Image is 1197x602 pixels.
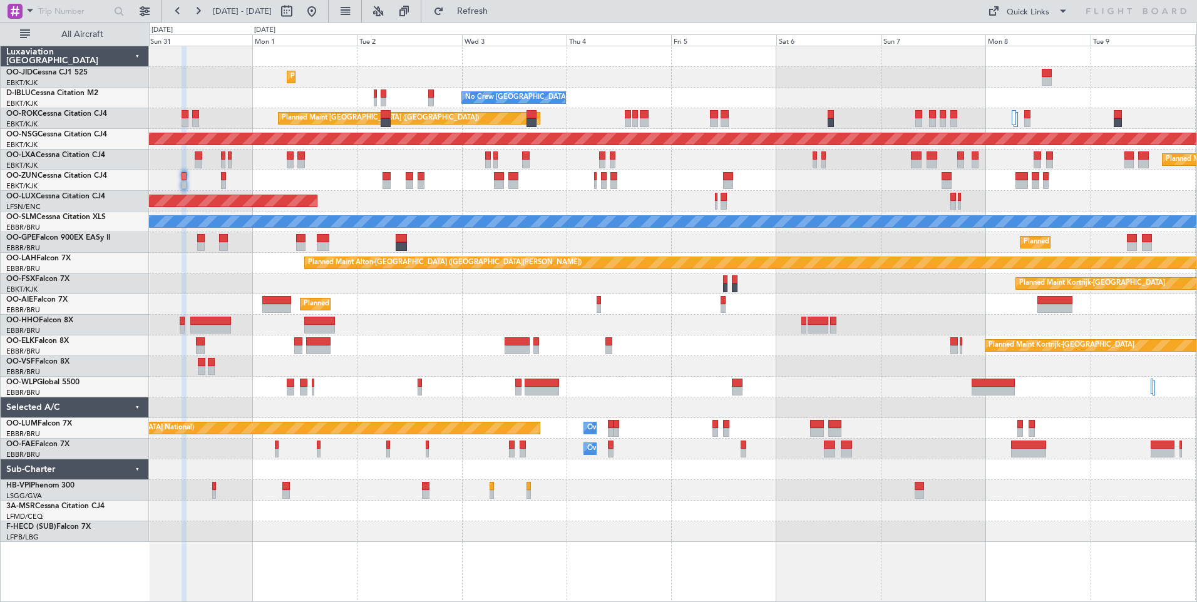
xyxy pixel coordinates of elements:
a: EBBR/BRU [6,305,40,315]
a: EBBR/BRU [6,223,40,232]
span: OO-ZUN [6,172,38,180]
span: D-IBLU [6,89,31,97]
a: OO-HHOFalcon 8X [6,317,73,324]
div: Quick Links [1007,6,1049,19]
div: Owner Melsbroek Air Base [587,439,672,458]
div: Wed 3 [462,34,567,46]
span: OO-FSX [6,275,35,283]
span: 3A-MSR [6,503,35,510]
a: OO-LAHFalcon 7X [6,255,71,262]
a: EBBR/BRU [6,429,40,439]
a: EBBR/BRU [6,347,40,356]
button: All Aircraft [14,24,136,44]
a: OO-LXACessna Citation CJ4 [6,151,105,159]
div: Planned Maint Alton-[GEOGRAPHIC_DATA] ([GEOGRAPHIC_DATA][PERSON_NAME]) [308,253,582,272]
a: OO-ZUNCessna Citation CJ4 [6,172,107,180]
span: [DATE] - [DATE] [213,6,272,17]
a: OO-ELKFalcon 8X [6,337,69,345]
a: EBBR/BRU [6,326,40,335]
div: Fri 5 [671,34,776,46]
a: EBBR/BRU [6,243,40,253]
span: OO-GPE [6,234,36,242]
a: EBBR/BRU [6,450,40,459]
button: Refresh [428,1,503,21]
a: EBBR/BRU [6,367,40,377]
a: OO-VSFFalcon 8X [6,358,69,365]
a: OO-LUXCessna Citation CJ4 [6,193,105,200]
div: Planned Maint [GEOGRAPHIC_DATA] ([GEOGRAPHIC_DATA]) [304,295,501,314]
a: OO-FSXFalcon 7X [6,275,69,283]
a: OO-JIDCessna CJ1 525 [6,69,88,76]
a: EBKT/KJK [6,285,38,294]
div: Planned Maint [GEOGRAPHIC_DATA] ([GEOGRAPHIC_DATA]) [282,109,479,128]
div: Owner Melsbroek Air Base [587,419,672,437]
a: 3A-MSRCessna Citation CJ4 [6,503,105,510]
button: Quick Links [982,1,1074,21]
a: EBKT/KJK [6,99,38,108]
div: Tue 2 [357,34,461,46]
a: EBBR/BRU [6,264,40,273]
a: LFMD/CEQ [6,512,43,521]
a: OO-NSGCessna Citation CJ4 [6,131,107,138]
span: OO-JID [6,69,33,76]
span: Refresh [446,7,499,16]
input: Trip Number [38,2,110,21]
div: Sat 6 [776,34,881,46]
a: OO-FAEFalcon 7X [6,441,69,448]
div: Planned Maint Kortrijk-[GEOGRAPHIC_DATA] [1019,274,1165,293]
div: Sun 31 [148,34,252,46]
span: OO-LXA [6,151,36,159]
div: Mon 8 [985,34,1090,46]
span: F-HECD (SUB) [6,523,56,531]
div: Sun 7 [881,34,985,46]
a: LSGG/GVA [6,491,42,501]
span: OO-LAH [6,255,36,262]
a: OO-AIEFalcon 7X [6,296,68,304]
div: Planned Maint Kortrijk-[GEOGRAPHIC_DATA] [290,68,436,86]
div: [DATE] [254,25,275,36]
div: No Crew [GEOGRAPHIC_DATA] ([GEOGRAPHIC_DATA] National) [465,88,675,107]
span: OO-SLM [6,213,36,221]
div: Mon 1 [252,34,357,46]
span: OO-AIE [6,296,33,304]
span: OO-VSF [6,358,35,365]
span: OO-NSG [6,131,38,138]
span: OO-LUM [6,420,38,427]
span: HB-VPI [6,482,31,489]
a: F-HECD (SUB)Falcon 7X [6,523,91,531]
a: OO-LUMFalcon 7X [6,420,72,427]
span: All Aircraft [33,30,132,39]
span: OO-LUX [6,193,36,200]
div: [DATE] [152,25,173,36]
a: EBKT/KJK [6,78,38,88]
span: OO-HHO [6,317,39,324]
div: Tue 9 [1091,34,1195,46]
a: OO-ROKCessna Citation CJ4 [6,110,107,118]
a: OO-GPEFalcon 900EX EASy II [6,234,110,242]
a: OO-WLPGlobal 5500 [6,379,80,386]
a: D-IBLUCessna Citation M2 [6,89,98,97]
a: EBBR/BRU [6,388,40,397]
a: EBKT/KJK [6,181,38,191]
span: OO-ELK [6,337,34,345]
a: OO-SLMCessna Citation XLS [6,213,106,221]
a: EBKT/KJK [6,120,38,129]
div: Planned Maint Kortrijk-[GEOGRAPHIC_DATA] [989,336,1134,355]
a: LFSN/ENC [6,202,41,212]
a: EBKT/KJK [6,140,38,150]
span: OO-ROK [6,110,38,118]
span: OO-FAE [6,441,35,448]
a: HB-VPIPhenom 300 [6,482,74,489]
a: LFPB/LBG [6,533,39,542]
a: EBKT/KJK [6,161,38,170]
div: Thu 4 [567,34,671,46]
span: OO-WLP [6,379,37,386]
